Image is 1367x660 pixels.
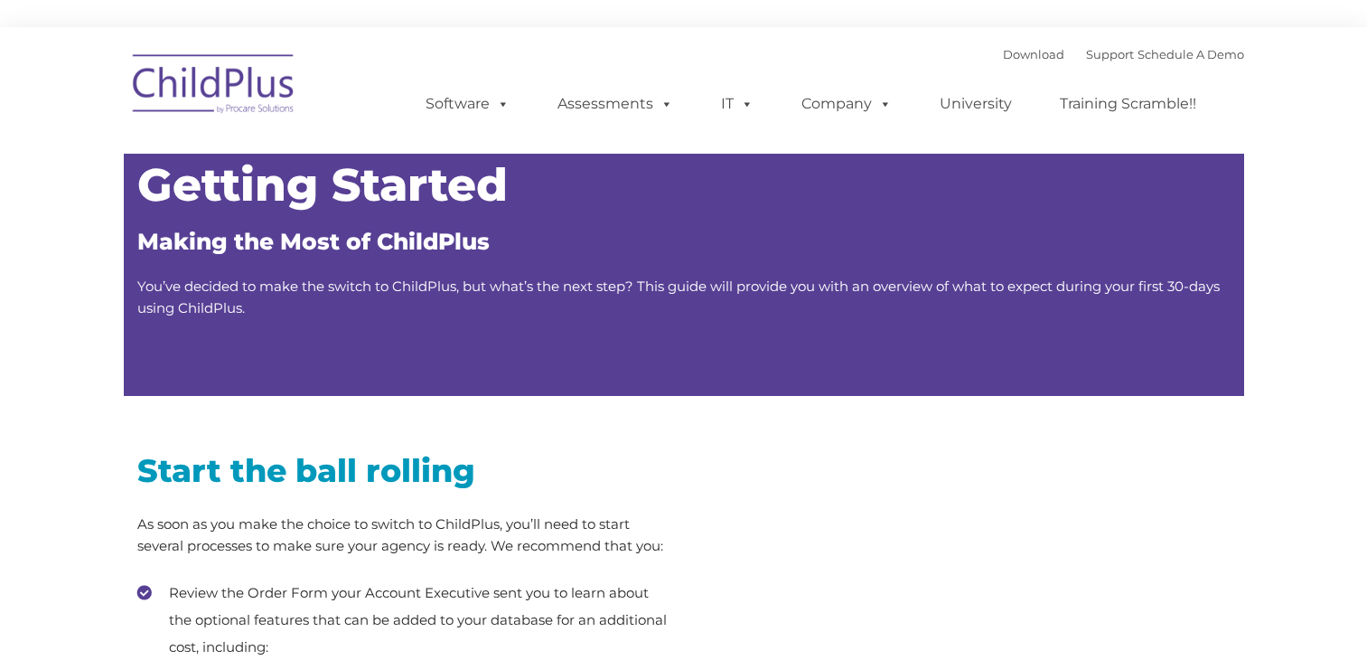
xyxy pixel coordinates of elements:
a: Training Scramble!! [1042,86,1214,122]
font: | [1003,47,1244,61]
a: Schedule A Demo [1138,47,1244,61]
a: Download [1003,47,1064,61]
a: University [922,86,1030,122]
h2: Start the ball rolling [137,450,670,491]
span: You’ve decided to make the switch to ChildPlus, but what’s the next step? This guide will provide... [137,278,1220,316]
a: Company [783,86,910,122]
img: ChildPlus by Procare Solutions [124,42,304,132]
a: Support [1086,47,1134,61]
p: As soon as you make the choice to switch to ChildPlus, you’ll need to start several processes to ... [137,514,670,557]
a: IT [703,86,772,122]
a: Software [407,86,528,122]
a: Assessments [539,86,691,122]
span: Getting Started [137,157,508,212]
span: Making the Most of ChildPlus [137,228,490,255]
